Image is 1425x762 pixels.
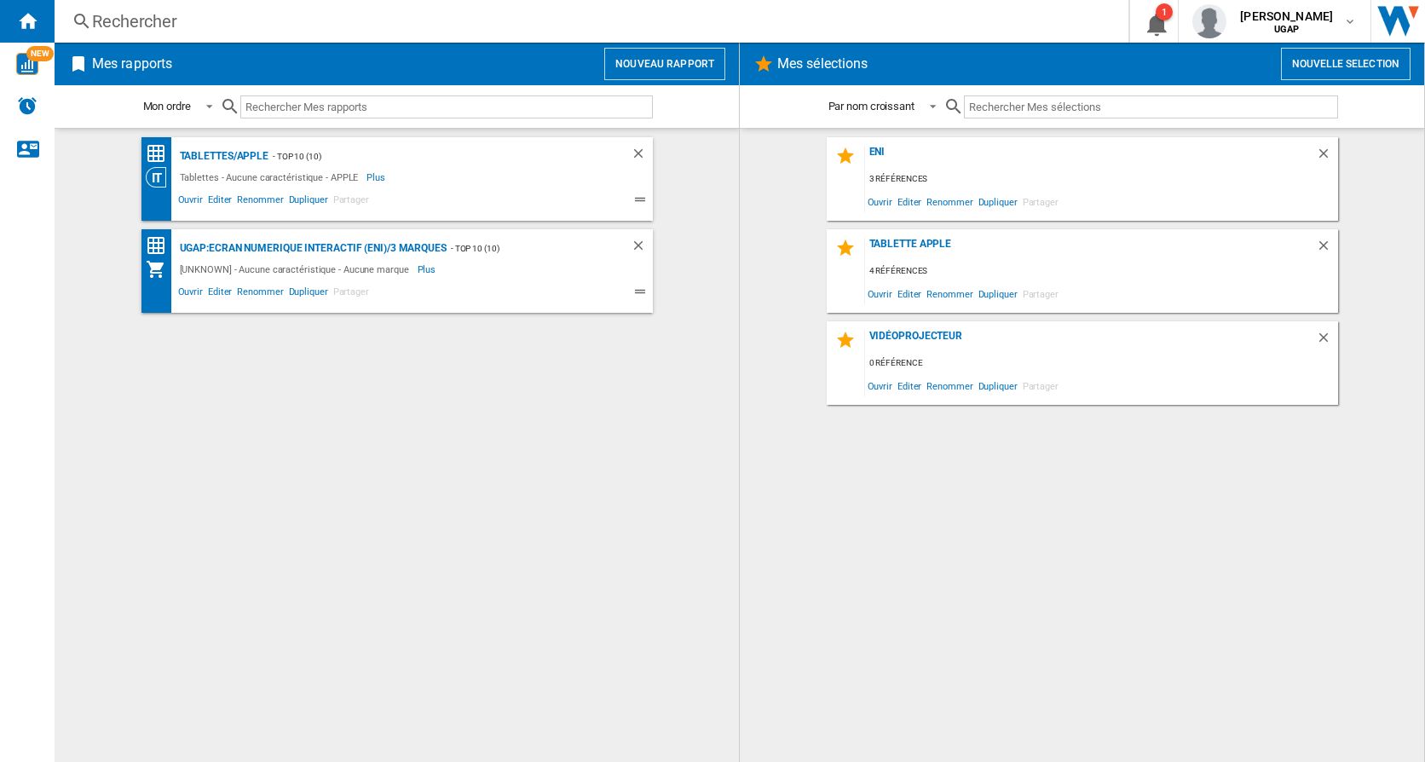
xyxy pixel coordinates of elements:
[865,238,1316,261] div: Tablette apple
[1020,282,1061,305] span: Partager
[895,374,924,397] span: Editer
[205,284,234,304] span: Editer
[268,146,596,167] div: - Top 10 (10)
[1316,330,1338,353] div: Supprimer
[143,100,191,113] div: Mon ordre
[240,95,653,118] input: Rechercher Mes rapports
[26,46,54,61] span: NEW
[234,284,286,304] span: Renommer
[1316,146,1338,169] div: Supprimer
[924,282,975,305] span: Renommer
[865,282,895,305] span: Ouvrir
[366,167,388,188] span: Plus
[895,190,924,213] span: Editer
[17,95,37,116] img: alerts-logo.svg
[146,259,176,280] div: Mon assortiment
[631,238,653,259] div: Supprimer
[924,190,975,213] span: Renommer
[1020,374,1061,397] span: Partager
[924,374,975,397] span: Renommer
[1274,24,1300,35] b: UGAP
[234,192,286,212] span: Renommer
[631,146,653,167] div: Supprimer
[176,259,418,280] div: [UNKNOWN] - Aucune caractéristique - Aucune marque
[176,238,447,259] div: UGAP:Ecran numerique interactif (eni)/3 marques
[146,167,176,188] div: Vision Catégorie
[176,167,367,188] div: Tablettes - Aucune caractéristique - APPLE
[176,192,205,212] span: Ouvrir
[865,330,1316,353] div: Vidéoprojecteur
[865,374,895,397] span: Ouvrir
[286,192,331,212] span: Dupliquer
[1240,8,1333,25] span: [PERSON_NAME]
[176,146,269,167] div: Tablettes/APPLE
[865,146,1316,169] div: eni
[865,353,1338,374] div: 0 référence
[976,190,1020,213] span: Dupliquer
[146,235,176,257] div: Matrice des prix
[865,169,1338,190] div: 3 références
[865,190,895,213] span: Ouvrir
[92,9,1084,33] div: Rechercher
[286,284,331,304] span: Dupliquer
[828,100,914,113] div: Par nom croissant
[976,374,1020,397] span: Dupliquer
[1281,48,1411,80] button: Nouvelle selection
[1316,238,1338,261] div: Supprimer
[895,282,924,305] span: Editer
[964,95,1338,118] input: Rechercher Mes sélections
[604,48,725,80] button: Nouveau rapport
[176,284,205,304] span: Ouvrir
[146,143,176,165] div: Matrice des prix
[774,48,871,80] h2: Mes sélections
[205,192,234,212] span: Editer
[89,48,176,80] h2: Mes rapports
[1156,3,1173,20] div: 1
[331,284,372,304] span: Partager
[1192,4,1226,38] img: profile.jpg
[447,238,597,259] div: - Top 10 (10)
[331,192,372,212] span: Partager
[16,53,38,75] img: wise-card.svg
[976,282,1020,305] span: Dupliquer
[418,259,439,280] span: Plus
[1020,190,1061,213] span: Partager
[865,261,1338,282] div: 4 références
